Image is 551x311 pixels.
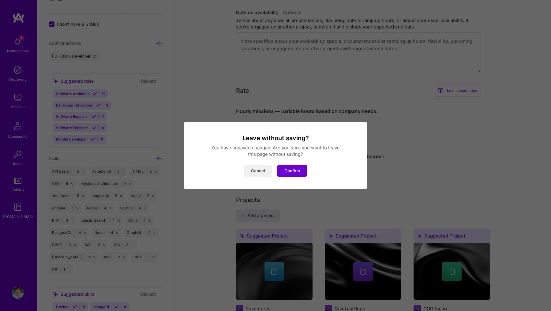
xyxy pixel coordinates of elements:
[277,165,307,177] button: Confirm
[184,122,367,189] div: modal
[244,165,272,177] button: Cancel
[191,134,360,142] h3: Leave without saving?
[191,144,360,151] div: You have unsaved changes. Are you sure you want to leave
[191,151,360,157] div: this page without saving?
